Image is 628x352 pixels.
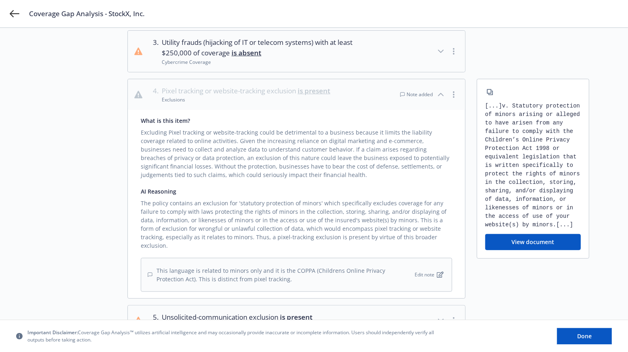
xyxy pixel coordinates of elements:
div: The policy contains an exclusion for 'statutory protection of minors' which specifically excludes... [141,196,452,250]
span: Unsolicited-communication exclusion [162,312,313,322]
span: Utility frauds (hijacking of IT or telecom systems) with at least $250,000 of coverage [162,37,378,59]
div: Note added [400,91,433,98]
span: Important Disclaimer: [27,329,78,336]
div: 3 . [149,37,159,65]
div: Cybercrime Coverage [162,59,378,65]
div: This language is related to minors only and it is the COPPA (Childrens Online Privacy Protection ... [148,266,413,283]
div: Exclusions [162,96,330,103]
button: 5.Unsolicited-communication exclusion is presentExclusions [128,306,465,336]
div: [...] v. Statutory protection of minors arising or alleged to have arisen from any failure to com... [485,102,581,229]
span: Done [577,332,592,339]
div: AI Reasoning [141,187,452,196]
button: Done [557,328,612,344]
span: Coverage Gap Analysis™ utilizes artificial intelligence and may occasionally provide inaccurate o... [27,329,439,343]
span: is absent [232,48,261,57]
div: Excluding Pixel tracking or website-tracking could be detrimental to a business because it limits... [141,125,452,179]
button: View document [485,234,581,250]
button: Edit note [413,270,445,280]
div: 5 . [149,312,159,330]
span: Pixel tracking or website-tracking exclusion [162,86,330,96]
span: is present [280,312,313,322]
button: 3.Utility frauds (hijacking of IT or telecom systems) with at least $250,000 of coverage is absen... [128,31,465,72]
button: 4.Pixel tracking or website-tracking exclusion is presentExclusionsNote added [128,79,465,110]
div: 4 . [149,86,159,103]
span: Coverage Gap Analysis - StockX, Inc. [29,9,145,19]
span: is present [298,86,330,95]
div: What is this item? [141,116,452,125]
